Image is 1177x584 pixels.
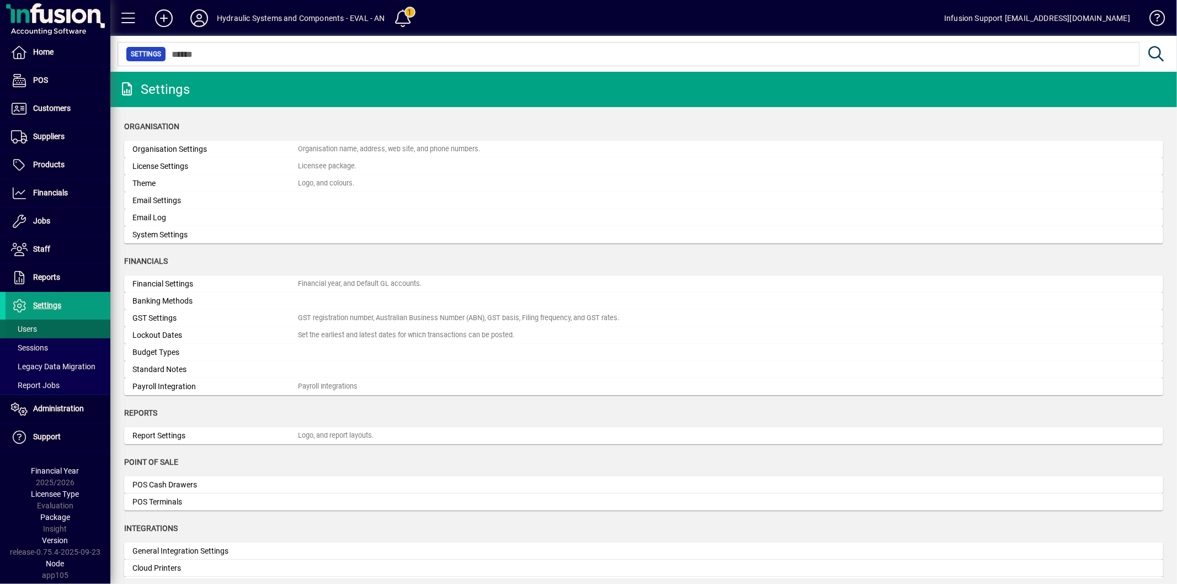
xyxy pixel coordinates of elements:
[132,229,298,241] div: System Settings
[33,132,65,141] span: Suppliers
[31,466,79,475] span: Financial Year
[124,408,157,417] span: Reports
[124,122,179,131] span: Organisation
[132,178,298,189] div: Theme
[6,179,110,207] a: Financials
[298,144,480,155] div: Organisation name, address, web site, and phone numbers.
[124,275,1163,293] a: Financial SettingsFinancial year, and Default GL accounts.
[124,209,1163,226] a: Email Log
[33,432,61,441] span: Support
[124,378,1163,395] a: Payroll IntegrationPayroll Integrations
[33,188,68,197] span: Financials
[124,175,1163,192] a: ThemeLogo, and colours.
[132,479,298,491] div: POS Cash Drawers
[132,195,298,206] div: Email Settings
[217,9,385,27] div: Hydraulic Systems and Components - EVAL - AN
[132,295,298,307] div: Banking Methods
[33,301,61,310] span: Settings
[298,178,354,189] div: Logo, and colours.
[132,161,298,172] div: License Settings
[11,381,60,390] span: Report Jobs
[298,161,356,172] div: Licensee package.
[33,216,50,225] span: Jobs
[124,192,1163,209] a: Email Settings
[124,493,1163,511] a: POS Terminals
[6,357,110,376] a: Legacy Data Migration
[6,67,110,94] a: POS
[124,257,168,266] span: Financials
[6,208,110,235] a: Jobs
[124,141,1163,158] a: Organisation SettingsOrganisation name, address, web site, and phone numbers.
[146,8,182,28] button: Add
[124,458,178,466] span: Point of Sale
[298,330,514,341] div: Set the earliest and latest dates for which transactions can be posted.
[124,361,1163,378] a: Standard Notes
[132,364,298,375] div: Standard Notes
[132,330,298,341] div: Lockout Dates
[33,245,50,253] span: Staff
[124,158,1163,175] a: License SettingsLicensee package.
[31,490,79,498] span: Licensee Type
[6,236,110,263] a: Staff
[132,312,298,324] div: GST Settings
[46,559,65,568] span: Node
[6,423,110,451] a: Support
[124,427,1163,444] a: Report SettingsLogo, and report layouts.
[6,264,110,291] a: Reports
[124,327,1163,344] a: Lockout DatesSet the earliest and latest dates for which transactions can be posted.
[132,496,298,508] div: POS Terminals
[6,95,110,123] a: Customers
[124,310,1163,327] a: GST SettingsGST registration number, Australian Business Number (ABN), GST basis, Filing frequenc...
[42,536,68,545] span: Version
[33,273,60,282] span: Reports
[119,81,190,98] div: Settings
[11,362,95,371] span: Legacy Data Migration
[33,160,65,169] span: Products
[6,320,110,338] a: Users
[6,151,110,179] a: Products
[132,347,298,358] div: Budget Types
[124,293,1163,310] a: Banking Methods
[11,325,37,333] span: Users
[298,381,358,392] div: Payroll Integrations
[6,123,110,151] a: Suppliers
[182,8,217,28] button: Profile
[298,313,619,323] div: GST registration number, Australian Business Number (ABN), GST basis, Filing frequency, and GST r...
[132,381,298,392] div: Payroll Integration
[11,343,48,352] span: Sessions
[33,47,54,56] span: Home
[124,543,1163,560] a: General Integration Settings
[132,562,298,574] div: Cloud Printers
[6,376,110,395] a: Report Jobs
[6,39,110,66] a: Home
[124,344,1163,361] a: Budget Types
[944,9,1130,27] div: Infusion Support [EMAIL_ADDRESS][DOMAIN_NAME]
[33,404,84,413] span: Administration
[33,76,48,84] span: POS
[124,226,1163,243] a: System Settings
[132,545,298,557] div: General Integration Settings
[131,49,161,60] span: Settings
[298,279,422,289] div: Financial year, and Default GL accounts.
[132,278,298,290] div: Financial Settings
[6,395,110,423] a: Administration
[132,212,298,224] div: Email Log
[40,513,70,522] span: Package
[132,430,298,442] div: Report Settings
[6,338,110,357] a: Sessions
[1141,2,1163,38] a: Knowledge Base
[124,476,1163,493] a: POS Cash Drawers
[124,560,1163,577] a: Cloud Printers
[132,144,298,155] div: Organisation Settings
[124,524,178,533] span: Integrations
[33,104,71,113] span: Customers
[298,431,374,441] div: Logo, and report layouts.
